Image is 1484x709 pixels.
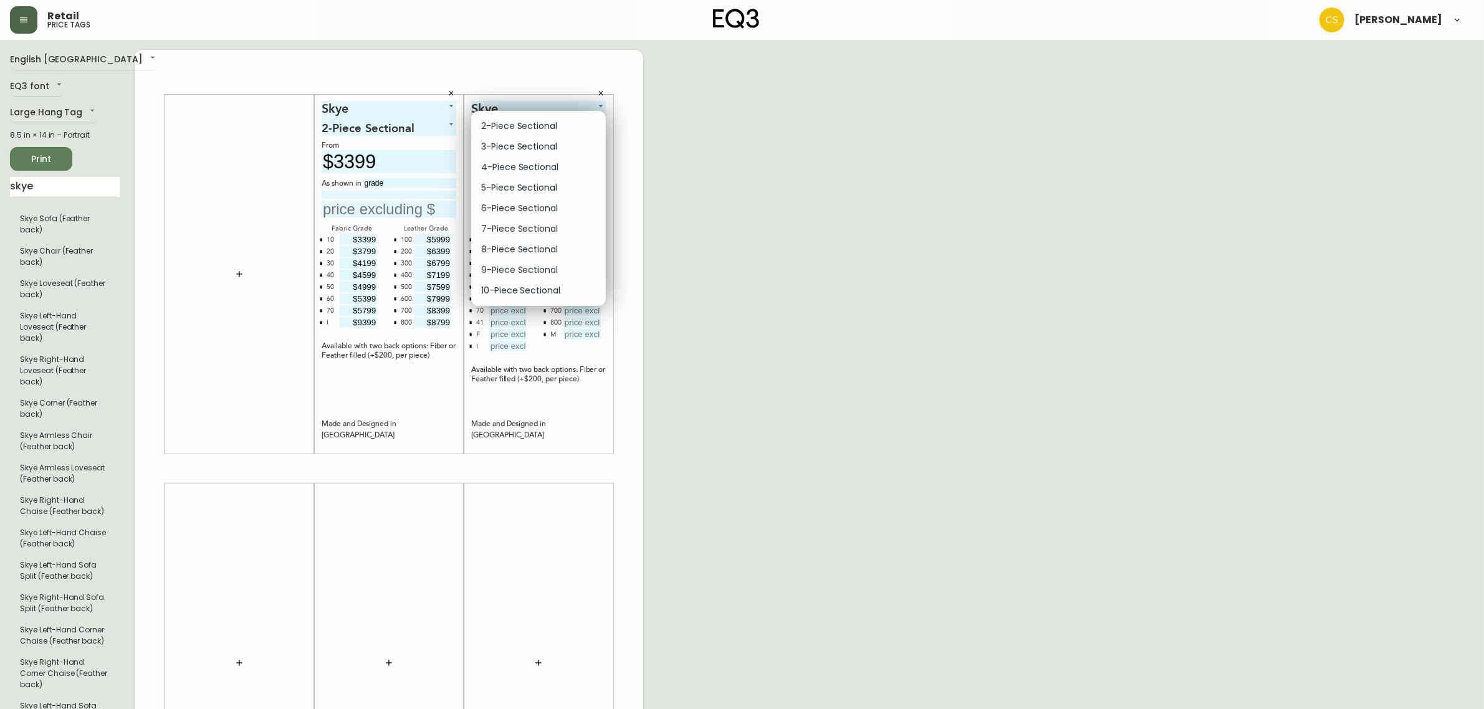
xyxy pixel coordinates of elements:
[471,157,606,178] li: 4-Piece Sectional
[471,136,606,157] li: 3-Piece Sectional
[471,116,606,136] li: 2-Piece Sectional
[471,198,606,219] li: 6-Piece Sectional
[471,219,606,239] li: 7-Piece Sectional
[471,178,606,198] li: 5-Piece Sectional
[471,239,606,260] li: 8-Piece Sectional
[471,280,606,301] li: 10-Piece Sectional
[471,260,606,280] li: 9-Piece Sectional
